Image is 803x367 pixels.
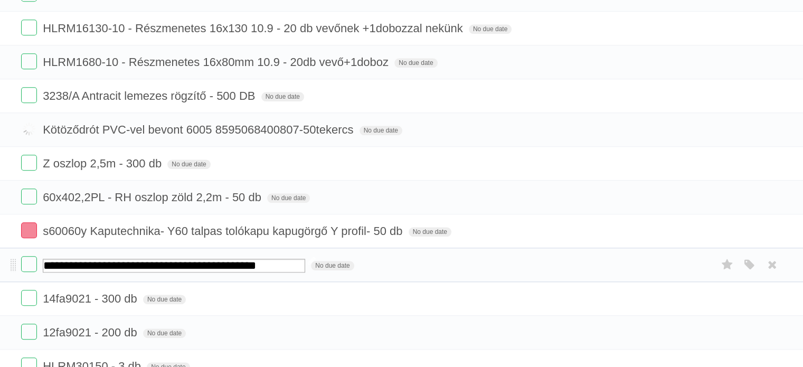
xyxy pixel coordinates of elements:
label: Done [21,222,37,238]
span: Kötöződrót PVC-vel bevont 6005 8595068400807-50tekercs [43,123,356,136]
label: Star task [717,256,738,274]
span: 3238/A Antracit lemezes rögzítő - 500 DB [43,89,258,102]
span: Z oszlop 2,5m - 300 db [43,157,164,170]
label: Done [21,189,37,204]
span: No due date [409,227,451,237]
span: HLRM1680-10 - Részmenetes 16x80mm 10.9 - 20db vevő+1doboz [43,55,391,69]
span: 14fa9021 - 300 db [43,292,140,305]
span: No due date [267,193,310,203]
label: Done [21,324,37,340]
label: Done [21,20,37,35]
span: 60x402,2PL - RH oszlop zöld 2,2m - 50 db [43,191,264,204]
span: s60060y Kaputechnika- Y60 talpas tolókapu kapugörgő Y profil- 50 db [43,224,405,238]
label: Done [21,87,37,103]
span: No due date [394,58,437,68]
span: No due date [360,126,402,135]
span: No due date [143,328,186,338]
span: No due date [261,92,304,101]
label: Done [21,155,37,171]
span: No due date [167,159,210,169]
label: Done [21,290,37,306]
label: Done [21,53,37,69]
span: HLRM16130-10 - Részmenetes 16x130 10.9 - 20 db vevőnek +1dobozzal nekünk [43,22,466,35]
label: Done [21,121,37,137]
label: Done [21,256,37,272]
span: No due date [143,295,186,304]
span: No due date [469,24,512,34]
span: 12fa9021 - 200 db [43,326,140,339]
span: No due date [311,261,354,270]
